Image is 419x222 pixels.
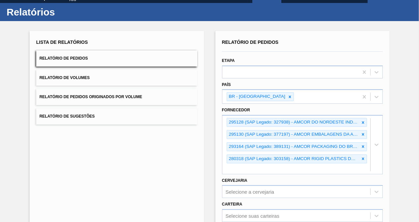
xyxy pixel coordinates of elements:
span: Relatório de Pedidos Originados por Volume [40,95,142,99]
div: Selecione a cervejaria [226,189,274,195]
button: Relatório de Sugestões [36,108,197,125]
button: Relatório de Volumes [36,70,197,86]
button: Relatório de Pedidos Originados por Volume [36,89,197,105]
span: Relatório de Pedidos [222,40,279,45]
label: Carteira [222,202,242,207]
span: Relatório de Pedidos [40,56,88,61]
span: Relatório de Sugestões [40,114,95,119]
label: Cervejaria [222,178,247,183]
div: 295128 (SAP Legado: 327938) - AMCOR DO NORDESTE INDUSTRIA E [227,118,360,126]
label: Fornecedor [222,108,250,112]
button: Relatório de Pedidos [36,50,197,67]
div: BR - [GEOGRAPHIC_DATA] [227,93,286,101]
label: País [222,82,231,87]
div: 295130 (SAP Legado: 377197) - AMCOR EMBALAGENS DA AMAZONIA SA [227,130,360,139]
h1: Relatórios [7,8,124,16]
span: Relatório de Volumes [40,75,90,80]
span: Lista de Relatórios [36,40,88,45]
label: Etapa [222,58,235,63]
div: Selecione suas carteiras [226,213,279,219]
div: 280318 (SAP Legado: 303158) - AMCOR RIGID PLASTICS DO BRASIL LTDA [227,155,360,163]
div: 293164 (SAP Legado: 389131) - AMCOR PACKAGING DO BRASIL LTDA [227,143,360,151]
